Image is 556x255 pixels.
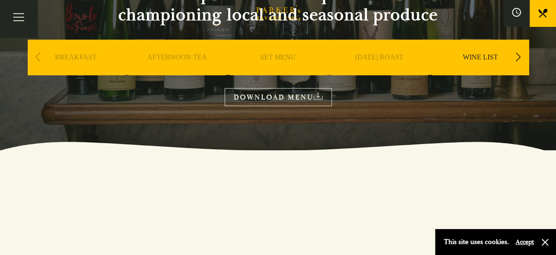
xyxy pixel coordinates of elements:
[444,236,509,248] p: This site uses cookies.
[516,238,534,246] button: Accept
[32,48,44,67] div: Previous slide
[147,53,207,88] a: AFTERNOON TEA
[541,238,549,247] button: Close and accept
[331,40,428,101] div: 4 / 9
[225,88,332,106] a: DOWNLOAD MENU
[28,40,124,101] div: 1 / 9
[463,53,498,88] a: WINE LIST
[260,53,296,88] a: SET MENU
[432,40,529,101] div: 5 / 9
[512,48,524,67] div: Next slide
[355,53,403,88] a: [DATE] ROAST
[230,40,327,101] div: 3 / 9
[129,40,225,101] div: 2 / 9
[55,53,97,88] a: BREAKFAST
